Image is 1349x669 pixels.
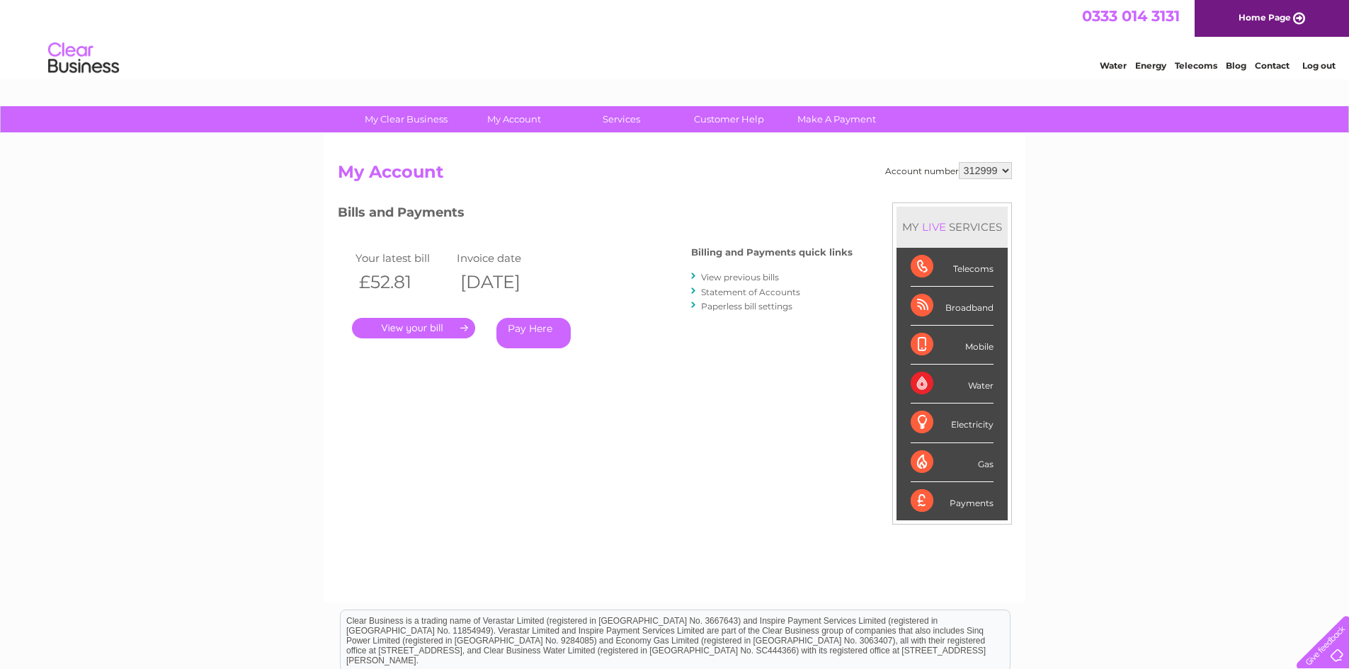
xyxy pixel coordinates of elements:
[911,248,994,287] div: Telecoms
[885,162,1012,179] div: Account number
[455,106,572,132] a: My Account
[47,37,120,80] img: logo.png
[453,248,555,268] td: Invoice date
[778,106,895,132] a: Make A Payment
[348,106,465,132] a: My Clear Business
[671,106,787,132] a: Customer Help
[911,482,994,520] div: Payments
[453,268,555,297] th: [DATE]
[701,301,792,311] a: Paperless bill settings
[1100,60,1127,71] a: Water
[911,326,994,365] div: Mobile
[919,220,949,234] div: LIVE
[352,318,475,338] a: .
[1226,60,1246,71] a: Blog
[1175,60,1217,71] a: Telecoms
[691,247,853,258] h4: Billing and Payments quick links
[911,287,994,326] div: Broadband
[1082,7,1180,25] a: 0333 014 3131
[1255,60,1290,71] a: Contact
[897,207,1008,247] div: MY SERVICES
[338,162,1012,189] h2: My Account
[563,106,680,132] a: Services
[911,404,994,442] div: Electricity
[338,202,853,227] h3: Bills and Payments
[496,318,571,348] a: Pay Here
[1135,60,1166,71] a: Energy
[701,287,800,297] a: Statement of Accounts
[911,365,994,404] div: Water
[911,443,994,482] div: Gas
[352,248,454,268] td: Your latest bill
[352,268,454,297] th: £52.81
[341,8,1010,69] div: Clear Business is a trading name of Verastar Limited (registered in [GEOGRAPHIC_DATA] No. 3667643...
[701,272,779,282] a: View previous bills
[1302,60,1336,71] a: Log out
